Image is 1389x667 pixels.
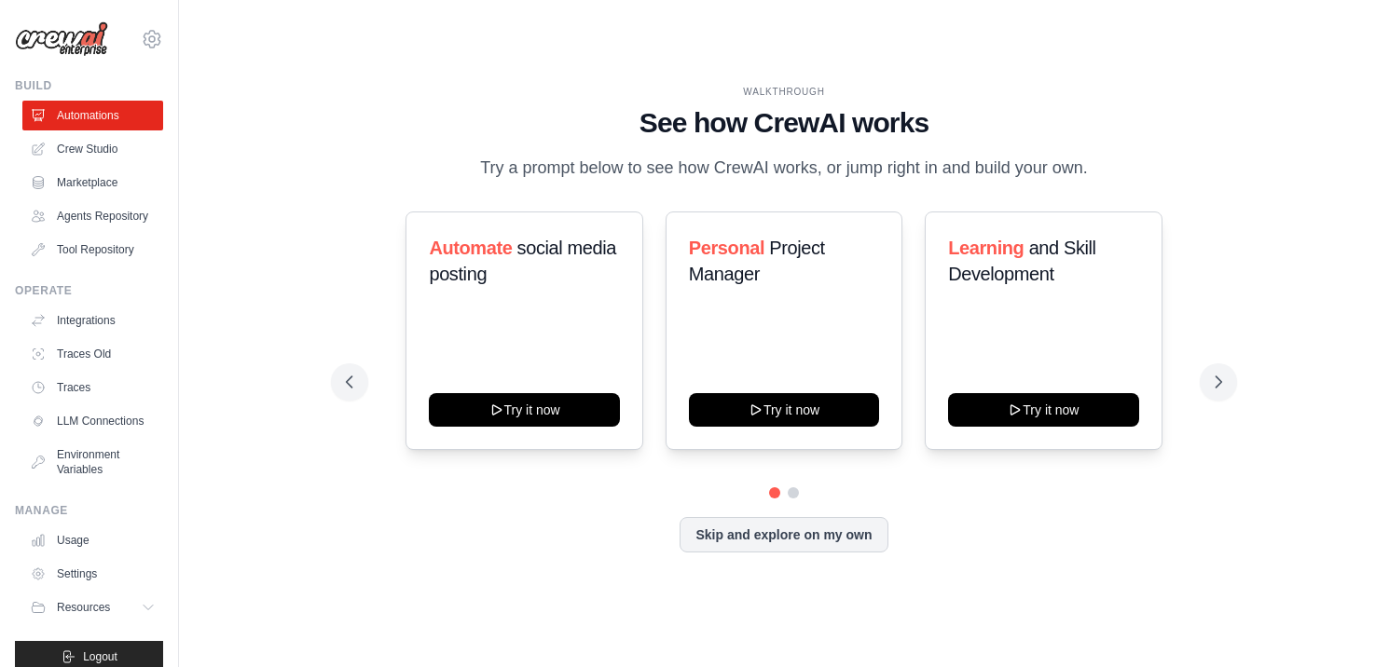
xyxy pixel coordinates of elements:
button: Skip and explore on my own [680,517,887,552]
div: Build [15,78,163,93]
a: Traces Old [22,339,163,369]
a: LLM Connections [22,406,163,436]
a: Marketplace [22,168,163,197]
a: Tool Repository [22,235,163,265]
a: Agents Repository [22,201,163,231]
span: social media posting [429,238,616,284]
a: Traces [22,373,163,402]
span: Personal [689,238,764,258]
h1: See how CrewAI works [346,106,1221,140]
button: Try it now [948,393,1138,427]
button: Try it now [429,393,619,427]
a: Usage [22,525,163,555]
a: Settings [22,559,163,589]
span: Resources [57,600,110,615]
button: Try it now [689,393,879,427]
div: WALKTHROUGH [346,85,1221,99]
span: Logout [83,649,117,664]
span: Learning [948,238,1024,258]
button: Resources [22,592,163,622]
a: Crew Studio [22,134,163,164]
div: Manage [15,503,163,518]
span: Project Manager [689,238,825,284]
img: Logo [15,21,108,57]
a: Automations [22,101,163,130]
a: Environment Variables [22,440,163,484]
p: Try a prompt below to see how CrewAI works, or jump right in and build your own. [471,155,1097,182]
a: Integrations [22,306,163,335]
div: Operate [15,283,163,298]
span: Automate [429,238,512,258]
